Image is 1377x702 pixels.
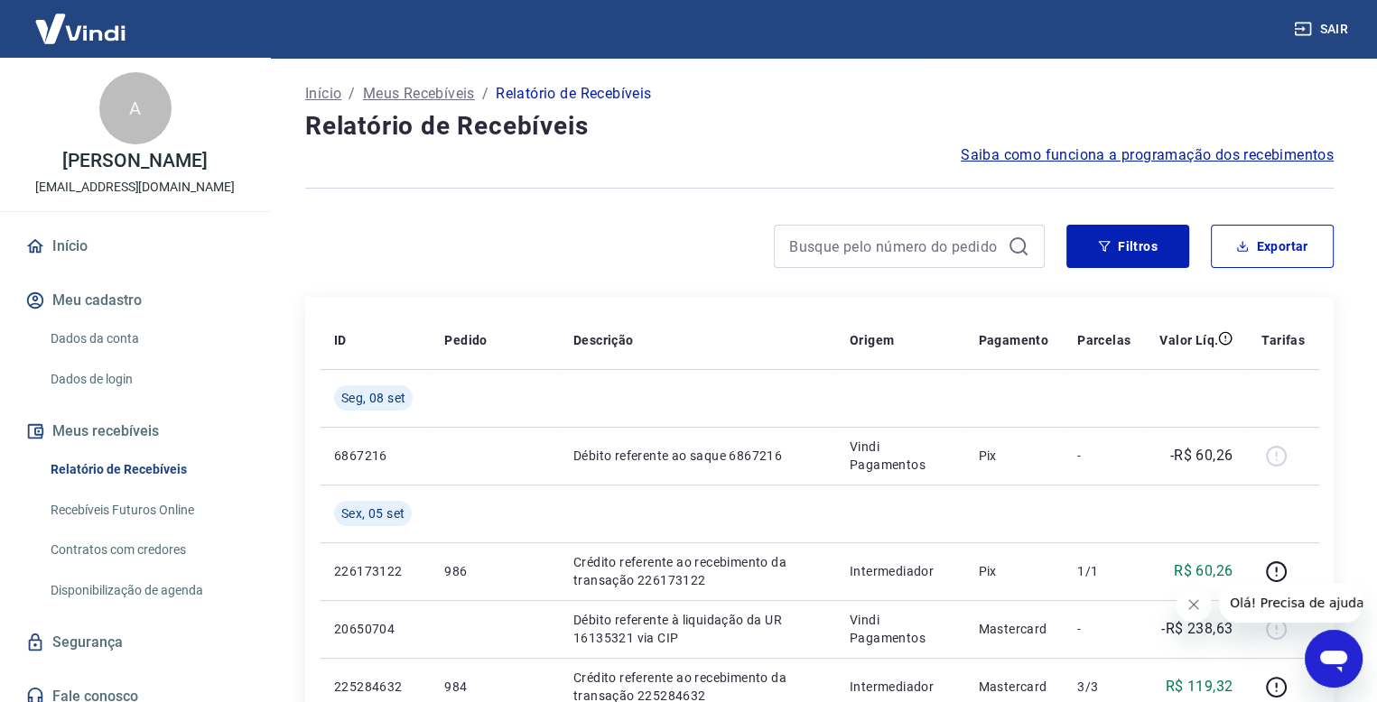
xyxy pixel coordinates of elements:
[1305,630,1363,688] iframe: Botão para abrir a janela de mensagens
[22,281,248,320] button: Meu cadastro
[341,504,405,522] span: Sex, 05 set
[43,572,248,609] a: Disponibilização de agenda
[1077,678,1130,696] p: 3/3
[1174,560,1233,582] p: R$ 60,26
[43,451,248,488] a: Relatório de Recebíveis
[961,144,1334,166] a: Saiba como funciona a programação dos recebimentos
[35,178,235,197] p: [EMAIL_ADDRESS][DOMAIN_NAME]
[573,447,821,465] p: Débito referente ao saque 6867216
[482,83,488,105] p: /
[334,331,347,349] p: ID
[1219,583,1363,623] iframe: Mensagem da empresa
[341,389,405,407] span: Seg, 08 set
[22,1,139,56] img: Vindi
[99,72,172,144] div: A
[305,108,1334,144] h4: Relatório de Recebíveis
[22,411,248,451] button: Meus recebíveis
[1176,587,1212,623] iframe: Fechar mensagem
[444,562,544,580] p: 986
[850,678,949,696] p: Intermediador
[850,611,949,647] p: Vindi Pagamentos
[1261,331,1305,349] p: Tarifas
[22,623,248,662] a: Segurança
[349,83,355,105] p: /
[444,331,487,349] p: Pedido
[573,611,821,647] p: Débito referente à liquidação da UR 16135321 via CIP
[334,620,415,638] p: 20650704
[334,562,415,580] p: 226173122
[1077,620,1130,638] p: -
[1077,562,1130,580] p: 1/1
[444,678,544,696] p: 984
[363,83,475,105] a: Meus Recebíveis
[978,620,1048,638] p: Mastercard
[334,678,415,696] p: 225284632
[850,562,949,580] p: Intermediador
[789,233,1000,260] input: Busque pelo número do pedido
[1077,331,1130,349] p: Parcelas
[1290,13,1355,46] button: Sair
[850,438,949,474] p: Vindi Pagamentos
[305,83,341,105] a: Início
[22,226,248,266] a: Início
[1166,676,1233,697] p: R$ 119,32
[978,331,1048,349] p: Pagamento
[43,492,248,529] a: Recebíveis Futuros Online
[1211,225,1334,268] button: Exportar
[978,562,1048,580] p: Pix
[850,331,894,349] p: Origem
[978,447,1048,465] p: Pix
[1077,447,1130,465] p: -
[334,447,415,465] p: 6867216
[573,553,821,589] p: Crédito referente ao recebimento da transação 226173122
[1066,225,1189,268] button: Filtros
[43,531,248,568] a: Contratos com credores
[1170,445,1233,466] p: -R$ 60,26
[978,678,1048,696] p: Mastercard
[43,361,248,398] a: Dados de login
[496,83,651,105] p: Relatório de Recebíveis
[573,331,634,349] p: Descrição
[1161,618,1233,640] p: -R$ 238,63
[62,152,207,171] p: [PERSON_NAME]
[43,320,248,357] a: Dados da conta
[1159,331,1218,349] p: Valor Líq.
[11,13,152,27] span: Olá! Precisa de ajuda?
